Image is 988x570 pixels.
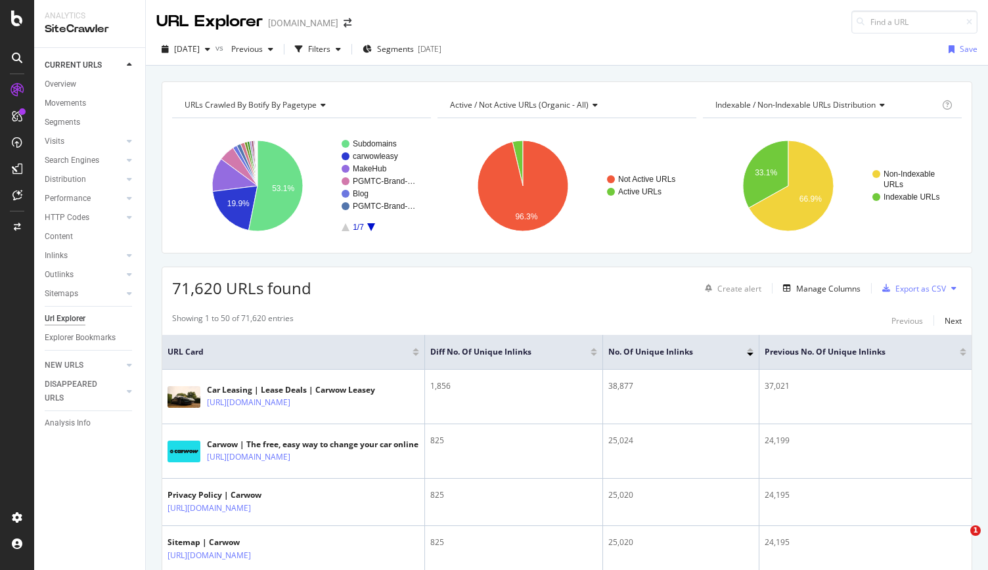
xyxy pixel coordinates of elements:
[608,346,727,358] span: No. of Unique Inlinks
[168,537,308,548] div: Sitemap | Carwow
[891,315,923,326] div: Previous
[515,212,537,221] text: 96.3%
[618,175,675,184] text: Not Active URLs
[438,129,696,243] svg: A chart.
[765,537,966,548] div: 24,195
[207,450,290,464] a: [URL][DOMAIN_NAME]
[618,187,662,196] text: Active URLs
[45,268,123,282] a: Outlinks
[227,199,250,208] text: 19.9%
[608,435,753,447] div: 25,024
[268,16,338,30] div: [DOMAIN_NAME]
[290,39,346,60] button: Filters
[45,77,76,91] div: Overview
[45,416,136,430] a: Analysis Info
[430,435,597,447] div: 825
[45,359,123,372] a: NEW URLS
[357,39,447,60] button: Segments[DATE]
[447,95,685,116] h4: Active / Not Active URLs
[272,184,294,193] text: 53.1%
[168,386,200,408] img: main image
[891,313,923,328] button: Previous
[185,99,317,110] span: URLs Crawled By Botify By pagetype
[353,152,398,161] text: carwowleasy
[45,173,123,186] a: Distribution
[45,116,80,129] div: Segments
[45,287,123,301] a: Sitemaps
[765,435,966,447] div: 24,199
[377,43,414,55] span: Segments
[353,189,369,198] text: Blog
[168,549,251,562] a: [URL][DOMAIN_NAME]
[45,312,136,326] a: Url Explorer
[226,39,279,60] button: Previous
[430,537,597,548] div: 825
[168,489,308,501] div: Privacy Policy | Carwow
[608,489,753,501] div: 25,020
[168,346,409,358] span: URL Card
[215,42,226,53] span: vs
[45,97,86,110] div: Movements
[700,278,761,299] button: Create alert
[172,277,311,299] span: 71,620 URLs found
[45,116,136,129] a: Segments
[45,154,99,167] div: Search Engines
[45,249,123,263] a: Inlinks
[168,502,251,515] a: [URL][DOMAIN_NAME]
[353,139,397,148] text: Subdomains
[45,312,85,326] div: Url Explorer
[45,135,64,148] div: Visits
[45,77,136,91] a: Overview
[156,11,263,33] div: URL Explorer
[45,331,116,345] div: Explorer Bookmarks
[778,280,861,296] button: Manage Columns
[45,378,111,405] div: DISAPPEARED URLS
[353,223,364,232] text: 1/7
[45,268,74,282] div: Outlinks
[945,315,962,326] div: Next
[172,313,294,328] div: Showing 1 to 50 of 71,620 entries
[884,169,935,179] text: Non-Indexable
[430,346,571,358] span: Diff No. of Unique Inlinks
[353,164,387,173] text: MakeHub
[45,58,123,72] a: CURRENT URLS
[45,135,123,148] a: Visits
[45,211,89,225] div: HTTP Codes
[430,380,597,392] div: 1,856
[943,39,977,60] button: Save
[884,192,939,202] text: Indexable URLs
[703,129,962,243] svg: A chart.
[895,283,946,294] div: Export as CSV
[45,192,91,206] div: Performance
[207,384,375,396] div: Car Leasing | Lease Deals | Carwow Leasey
[45,230,73,244] div: Content
[851,11,977,33] input: Find a URL
[45,192,123,206] a: Performance
[945,313,962,328] button: Next
[765,380,966,392] div: 37,021
[45,211,123,225] a: HTTP Codes
[174,43,200,55] span: 2025 Sep. 19th
[344,18,351,28] div: arrow-right-arrow-left
[207,396,290,409] a: [URL][DOMAIN_NAME]
[45,154,123,167] a: Search Engines
[207,439,418,450] div: Carwow | The free, easy way to change your car online
[713,95,939,116] h4: Indexable / Non-Indexable URLs Distribution
[45,359,83,372] div: NEW URLS
[418,43,441,55] div: [DATE]
[353,202,415,211] text: PGMTC-Brand-…
[226,43,263,55] span: Previous
[755,168,777,177] text: 33.1%
[156,39,215,60] button: [DATE]
[608,380,753,392] div: 38,877
[45,97,136,110] a: Movements
[168,441,200,462] img: main image
[45,287,78,301] div: Sitemaps
[45,378,123,405] a: DISAPPEARED URLS
[172,129,431,243] svg: A chart.
[430,489,597,501] div: 825
[308,43,330,55] div: Filters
